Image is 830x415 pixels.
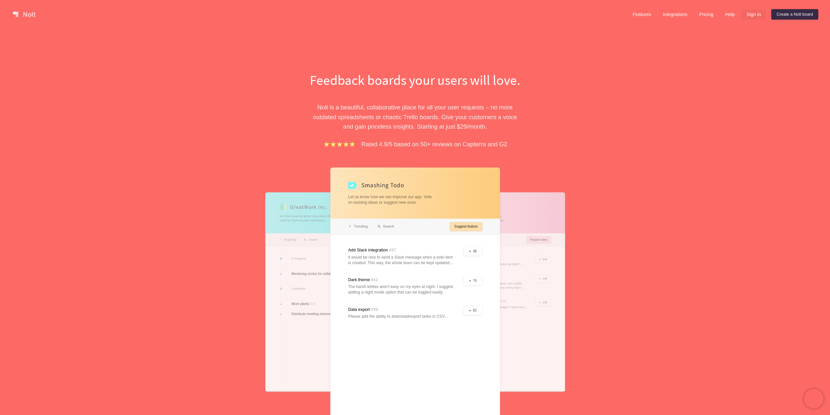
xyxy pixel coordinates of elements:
p: Nolt is a beautiful, collaborative place for all your user requests – no more outdated spreadshee... [303,103,528,131]
h1: Feedback boards your users will love. [303,71,528,89]
p: Rated 4.9/5 based on 50+ reviews on Capterra and G2 [361,139,507,149]
a: Features [627,9,656,20]
a: Integrations [657,9,692,20]
a: Create a Nolt board [771,9,818,20]
a: Help [720,9,740,20]
a: Sign in [741,9,766,20]
img: stars.b067e34983.png [323,140,356,148]
iframe: Chatra live chat [804,389,823,408]
a: Pricing [694,9,719,20]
